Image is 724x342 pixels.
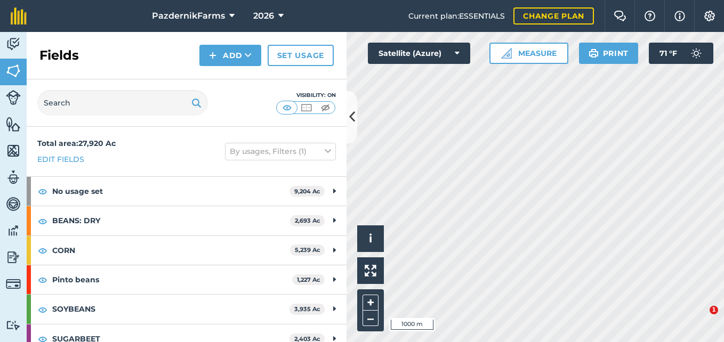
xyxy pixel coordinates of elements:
strong: Pinto beans [52,265,292,294]
img: svg+xml;base64,PHN2ZyB4bWxucz0iaHR0cDovL3d3dy53My5vcmcvMjAwMC9zdmciIHdpZHRoPSIxOSIgaGVpZ2h0PSIyNC... [191,96,202,109]
img: Four arrows, one pointing top left, one top right, one bottom right and the last bottom left [365,265,376,276]
strong: CORN [52,236,290,265]
img: svg+xml;base64,PD94bWwgdmVyc2lvbj0iMS4wIiBlbmNvZGluZz0idXRmLTgiPz4KPCEtLSBHZW5lcmF0b3I6IEFkb2JlIE... [6,223,21,239]
img: svg+xml;base64,PD94bWwgdmVyc2lvbj0iMS4wIiBlbmNvZGluZz0idXRmLTgiPz4KPCEtLSBHZW5lcmF0b3I6IEFkb2JlIE... [6,169,21,185]
span: 1 [710,306,718,314]
img: svg+xml;base64,PD94bWwgdmVyc2lvbj0iMS4wIiBlbmNvZGluZz0idXRmLTgiPz4KPCEtLSBHZW5lcmF0b3I6IEFkb2JlIE... [6,320,21,330]
img: svg+xml;base64,PD94bWwgdmVyc2lvbj0iMS4wIiBlbmNvZGluZz0idXRmLTgiPz4KPCEtLSBHZW5lcmF0b3I6IEFkb2JlIE... [6,276,21,291]
img: svg+xml;base64,PHN2ZyB4bWxucz0iaHR0cDovL3d3dy53My5vcmcvMjAwMC9zdmciIHdpZHRoPSIxNCIgaGVpZ2h0PSIyNC... [209,49,216,62]
strong: 2,693 Ac [295,217,320,224]
button: + [363,295,379,311]
img: svg+xml;base64,PHN2ZyB4bWxucz0iaHR0cDovL3d3dy53My5vcmcvMjAwMC9zdmciIHdpZHRoPSI1NiIgaGVpZ2h0PSI2MC... [6,116,21,132]
button: Add [199,45,261,66]
img: svg+xml;base64,PHN2ZyB4bWxucz0iaHR0cDovL3d3dy53My5vcmcvMjAwMC9zdmciIHdpZHRoPSIxOSIgaGVpZ2h0PSIyNC... [589,47,599,60]
span: 2026 [253,10,274,22]
a: Set usage [268,45,334,66]
button: Satellite (Azure) [368,43,470,64]
img: svg+xml;base64,PHN2ZyB4bWxucz0iaHR0cDovL3d3dy53My5vcmcvMjAwMC9zdmciIHdpZHRoPSIxNyIgaGVpZ2h0PSIxNy... [674,10,685,22]
img: A question mark icon [643,11,656,21]
strong: BEANS: DRY [52,206,290,235]
strong: 5,239 Ac [295,246,320,254]
div: No usage set9,204 Ac [27,177,347,206]
strong: No usage set [52,177,289,206]
img: Ruler icon [501,48,512,59]
div: BEANS: DRY2,693 Ac [27,206,347,235]
img: Two speech bubbles overlapping with the left bubble in the forefront [614,11,626,21]
button: Measure [489,43,568,64]
img: svg+xml;base64,PHN2ZyB4bWxucz0iaHR0cDovL3d3dy53My5vcmcvMjAwMC9zdmciIHdpZHRoPSIxOCIgaGVpZ2h0PSIyNC... [38,303,47,316]
a: Change plan [513,7,594,25]
span: 71 ° F [659,43,677,64]
strong: 1,227 Ac [297,276,320,283]
strong: Total area : 27,920 Ac [37,139,116,148]
img: svg+xml;base64,PHN2ZyB4bWxucz0iaHR0cDovL3d3dy53My5vcmcvMjAwMC9zdmciIHdpZHRoPSI1MCIgaGVpZ2h0PSI0MC... [319,102,332,113]
img: svg+xml;base64,PHN2ZyB4bWxucz0iaHR0cDovL3d3dy53My5vcmcvMjAwMC9zdmciIHdpZHRoPSI1MCIgaGVpZ2h0PSI0MC... [280,102,294,113]
input: Search [37,90,208,116]
button: By usages, Filters (1) [225,143,336,160]
img: svg+xml;base64,PD94bWwgdmVyc2lvbj0iMS4wIiBlbmNvZGluZz0idXRmLTgiPz4KPCEtLSBHZW5lcmF0b3I6IEFkb2JlIE... [686,43,707,64]
iframe: Intercom live chat [688,306,713,331]
img: svg+xml;base64,PHN2ZyB4bWxucz0iaHR0cDovL3d3dy53My5vcmcvMjAwMC9zdmciIHdpZHRoPSI1MCIgaGVpZ2h0PSI0MC... [300,102,313,113]
div: SOYBEANS3,935 Ac [27,295,347,323]
strong: 3,935 Ac [294,305,320,313]
img: svg+xml;base64,PD94bWwgdmVyc2lvbj0iMS4wIiBlbmNvZGluZz0idXRmLTgiPz4KPCEtLSBHZW5lcmF0b3I6IEFkb2JlIE... [6,90,21,105]
img: svg+xml;base64,PHN2ZyB4bWxucz0iaHR0cDovL3d3dy53My5vcmcvMjAwMC9zdmciIHdpZHRoPSI1NiIgaGVpZ2h0PSI2MC... [6,63,21,79]
img: svg+xml;base64,PHN2ZyB4bWxucz0iaHR0cDovL3d3dy53My5vcmcvMjAwMC9zdmciIHdpZHRoPSIxOCIgaGVpZ2h0PSIyNC... [38,185,47,198]
strong: 9,204 Ac [294,188,320,195]
img: svg+xml;base64,PHN2ZyB4bWxucz0iaHR0cDovL3d3dy53My5vcmcvMjAwMC9zdmciIHdpZHRoPSI1NiIgaGVpZ2h0PSI2MC... [6,143,21,159]
span: PazdernikFarms [152,10,225,22]
div: CORN5,239 Ac [27,236,347,265]
img: svg+xml;base64,PD94bWwgdmVyc2lvbj0iMS4wIiBlbmNvZGluZz0idXRmLTgiPz4KPCEtLSBHZW5lcmF0b3I6IEFkb2JlIE... [6,249,21,265]
a: Edit fields [37,153,84,165]
button: – [363,311,379,326]
strong: SOYBEANS [52,295,289,323]
img: svg+xml;base64,PHN2ZyB4bWxucz0iaHR0cDovL3d3dy53My5vcmcvMjAwMC9zdmciIHdpZHRoPSIxOCIgaGVpZ2h0PSIyNC... [38,215,47,227]
div: Visibility: On [276,91,336,100]
img: svg+xml;base64,PD94bWwgdmVyc2lvbj0iMS4wIiBlbmNvZGluZz0idXRmLTgiPz4KPCEtLSBHZW5lcmF0b3I6IEFkb2JlIE... [6,36,21,52]
img: fieldmargin Logo [11,7,27,25]
button: Print [579,43,639,64]
img: svg+xml;base64,PHN2ZyB4bWxucz0iaHR0cDovL3d3dy53My5vcmcvMjAwMC9zdmciIHdpZHRoPSIxOCIgaGVpZ2h0PSIyNC... [38,244,47,257]
img: A cog icon [703,11,716,21]
img: svg+xml;base64,PHN2ZyB4bWxucz0iaHR0cDovL3d3dy53My5vcmcvMjAwMC9zdmciIHdpZHRoPSIxOCIgaGVpZ2h0PSIyNC... [38,273,47,286]
img: svg+xml;base64,PD94bWwgdmVyc2lvbj0iMS4wIiBlbmNvZGluZz0idXRmLTgiPz4KPCEtLSBHZW5lcmF0b3I6IEFkb2JlIE... [6,196,21,212]
div: Pinto beans1,227 Ac [27,265,347,294]
span: i [369,232,372,245]
button: i [357,225,384,252]
h2: Fields [39,47,79,64]
button: 71 °F [649,43,713,64]
span: Current plan : ESSENTIALS [408,10,505,22]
